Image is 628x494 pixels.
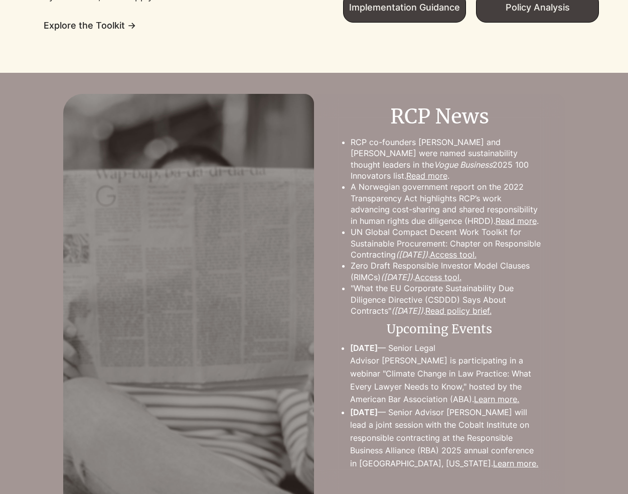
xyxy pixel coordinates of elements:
[350,342,543,406] p: — Senior Legal Advisor [PERSON_NAME] is participating in a webinar "Climate Change in Law Practic...
[425,306,492,316] a: Read policy brief.
[406,171,447,181] a: Read more
[381,272,415,282] span: ([DATE]).
[474,394,519,404] a: Learn more.
[391,306,425,316] span: ([DATE]).
[506,2,570,13] span: Policy Analysis
[351,182,539,225] span: A Norwegian government report on the 2022 Transparency Act highlights RCP’s work advancing cost-s...
[349,2,460,13] span: Implementation Guidance
[336,321,543,338] h2: Upcoming Events
[351,260,543,283] p: Zero Draft Responsible Investor Model Clauses (RIMCs)
[351,226,543,260] p: UN Global Compact Decent Work Toolkit for Sustainable Procurement: Chapter on Responsible Contrac...
[493,458,538,468] a: Learn more.
[350,407,378,417] span: [DATE]
[351,137,529,181] span: RCP co-founders [PERSON_NAME] and [PERSON_NAME] were named sustainability thought leaders in the ...
[350,343,378,353] span: [DATE]
[496,216,537,226] a: Read more
[434,160,493,170] span: Vogue Business
[430,250,477,260] a: Access tool.
[44,20,136,31] a: Explore the Toolkit →
[351,283,543,316] p: "What the EU Corporate Sustainability Due Diligence Directive (CSDDD) Says About Contracts"
[415,272,461,282] a: Access tool.
[336,102,543,131] h2: RCP News
[396,250,430,260] span: ([DATE]).
[350,406,543,470] p: — Senior Advisor [PERSON_NAME] will lead a joint session with the Cobalt Institute on responsible...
